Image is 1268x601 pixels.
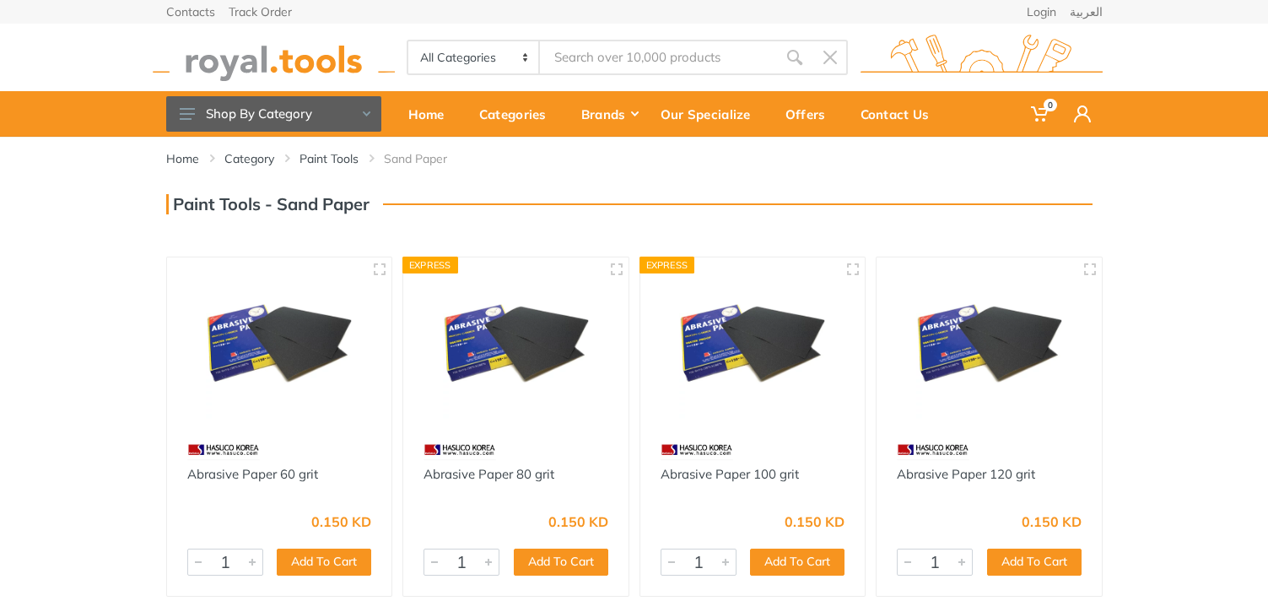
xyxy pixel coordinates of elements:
[187,436,260,465] img: 88.webp
[153,35,395,81] img: royal.tools Logo
[1044,99,1057,111] span: 0
[569,96,649,132] div: Brands
[424,466,554,482] a: Abrasive Paper 80 grit
[1027,6,1056,18] a: Login
[384,150,472,167] li: Sand Paper
[418,273,613,419] img: Royal Tools - Abrasive Paper 80 grit
[750,549,844,576] button: Add To Cart
[166,194,370,214] h3: Paint Tools - Sand Paper
[514,549,608,576] button: Add To Cart
[1070,6,1103,18] a: العربية
[987,549,1082,576] button: Add To Cart
[166,150,1103,167] nav: breadcrumb
[649,91,774,137] a: Our Specialize
[299,150,359,167] a: Paint Tools
[402,257,458,273] div: Express
[1022,515,1082,528] div: 0.150 KD
[540,40,776,75] input: Site search
[424,436,496,465] img: 88.webp
[166,150,199,167] a: Home
[656,273,850,419] img: Royal Tools - Abrasive Paper 100 grit
[229,6,292,18] a: Track Order
[182,273,377,419] img: Royal Tools - Abrasive Paper 60 grit
[166,6,215,18] a: Contacts
[649,96,774,132] div: Our Specialize
[397,91,467,137] a: Home
[467,96,569,132] div: Categories
[774,91,849,137] a: Offers
[661,436,733,465] img: 88.webp
[467,91,569,137] a: Categories
[849,96,952,132] div: Contact Us
[897,436,969,465] img: 88.webp
[166,96,381,132] button: Shop By Category
[1019,91,1062,137] a: 0
[774,96,849,132] div: Offers
[861,35,1103,81] img: royal.tools Logo
[892,273,1087,419] img: Royal Tools - Abrasive Paper 120 grit
[548,515,608,528] div: 0.150 KD
[785,515,844,528] div: 0.150 KD
[311,515,371,528] div: 0.150 KD
[639,257,695,273] div: Express
[224,150,274,167] a: Category
[897,466,1035,482] a: Abrasive Paper 120 grit
[661,466,799,482] a: Abrasive Paper 100 grit
[277,549,371,576] button: Add To Cart
[397,96,467,132] div: Home
[187,466,318,482] a: Abrasive Paper 60 grit
[408,41,541,73] select: Category
[849,91,952,137] a: Contact Us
